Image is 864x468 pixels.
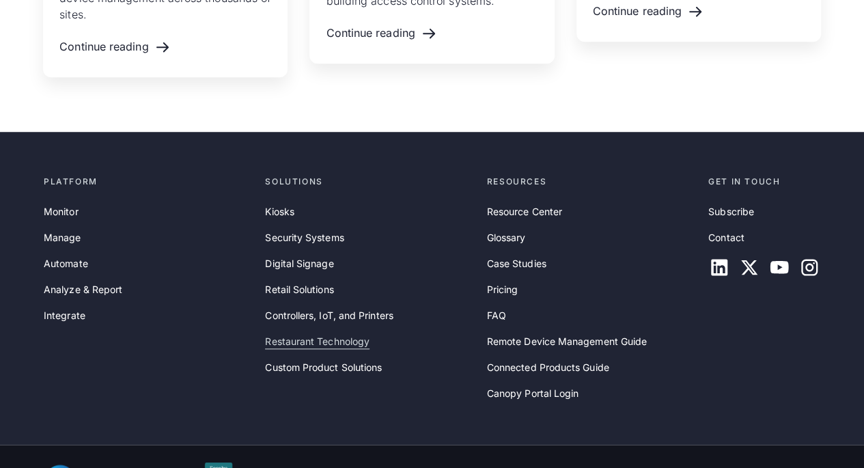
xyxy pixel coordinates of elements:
div: Continue reading [593,5,682,18]
div: Continue reading [59,40,148,53]
a: Analyze & Report [44,282,122,297]
a: Remote Device Management Guide [487,334,647,349]
a: FAQ [487,308,506,323]
a: Subscribe [708,204,754,219]
a: Canopy Portal Login [487,386,579,401]
a: Controllers, IoT, and Printers [265,308,393,323]
a: Custom Product Solutions [265,360,382,375]
a: Connected Products Guide [487,360,609,375]
a: Pricing [487,282,518,297]
a: Security Systems [265,230,344,245]
a: Automate [44,256,88,271]
a: Resource Center [487,204,562,219]
a: Glossary [487,230,526,245]
div: Platform [44,176,254,188]
a: Retail Solutions [265,282,333,297]
div: Get in touch [708,176,820,188]
a: Kiosks [265,204,294,219]
div: Resources [487,176,697,188]
a: Monitor [44,204,79,219]
div: Continue reading [326,27,415,40]
a: Digital Signage [265,256,333,271]
a: Manage [44,230,81,245]
a: Case Studies [487,256,546,271]
a: Restaurant Technology [265,334,370,349]
div: Solutions [265,176,475,188]
a: Integrate [44,308,85,323]
a: Contact [708,230,744,245]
